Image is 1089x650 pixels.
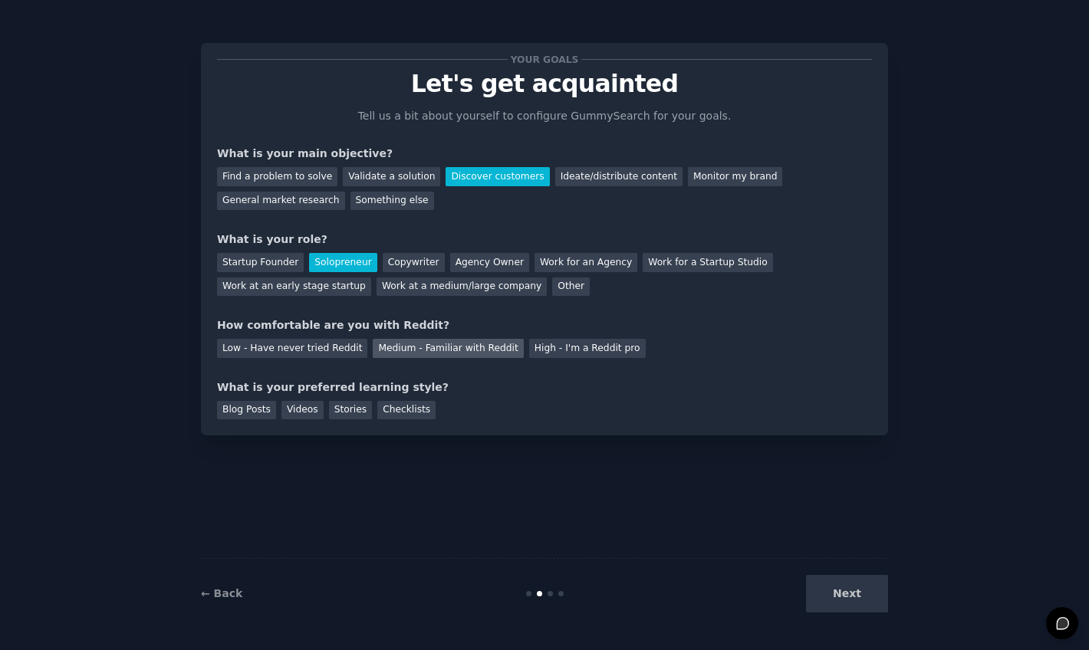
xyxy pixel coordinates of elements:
div: Stories [329,401,372,420]
div: Solopreneur [309,253,377,272]
div: Low - Have never tried Reddit [217,339,367,358]
div: Validate a solution [343,167,440,186]
div: General market research [217,192,345,211]
div: Agency Owner [450,253,529,272]
span: Your goals [508,51,581,67]
div: Monitor my brand [688,167,782,186]
div: Other [552,277,590,297]
div: Work for a Startup Studio [643,253,772,272]
div: Work at a medium/large company [377,277,547,297]
div: Discover customers [446,167,549,186]
div: What is your role? [217,231,872,248]
div: High - I'm a Reddit pro [529,339,646,358]
div: How comfortable are you with Reddit? [217,317,872,333]
div: Work for an Agency [535,253,637,272]
p: Let's get acquainted [217,71,872,97]
div: Find a problem to solve [217,167,337,186]
div: What is your main objective? [217,146,872,162]
div: Medium - Familiar with Reddit [373,339,523,358]
div: Startup Founder [217,253,304,272]
div: Videos [281,401,324,420]
div: Copywriter [383,253,445,272]
div: Work at an early stage startup [217,277,371,297]
div: Something else [350,192,434,211]
div: Blog Posts [217,401,276,420]
div: Checklists [377,401,436,420]
div: Ideate/distribute content [555,167,683,186]
p: Tell us a bit about yourself to configure GummySearch for your goals. [351,108,738,124]
div: What is your preferred learning style? [217,379,872,396]
a: ← Back [201,587,242,599]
